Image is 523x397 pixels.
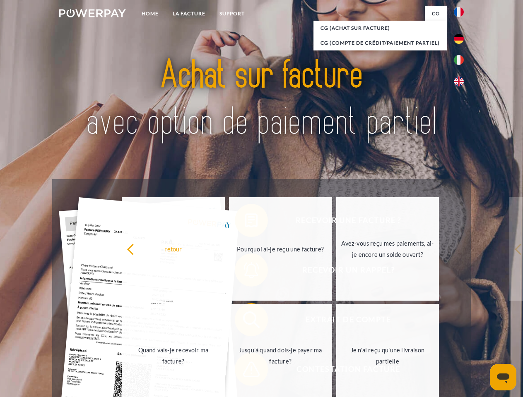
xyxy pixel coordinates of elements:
[454,34,464,44] img: de
[336,197,439,301] a: Avez-vous reçu mes paiements, ai-je encore un solde ouvert?
[341,344,434,367] div: Je n'ai reçu qu'une livraison partielle
[313,21,447,36] a: CG (achat sur facture)
[127,243,220,254] div: retour
[234,243,327,254] div: Pourquoi ai-je reçu une facture?
[490,364,516,390] iframe: Bouton de lancement de la fenêtre de messagerie
[454,7,464,17] img: fr
[454,77,464,86] img: en
[127,344,220,367] div: Quand vais-je recevoir ma facture?
[212,6,252,21] a: Support
[234,344,327,367] div: Jusqu'à quand dois-je payer ma facture?
[341,238,434,260] div: Avez-vous reçu mes paiements, ai-je encore un solde ouvert?
[454,55,464,65] img: it
[313,36,447,50] a: CG (Compte de crédit/paiement partiel)
[59,9,126,17] img: logo-powerpay-white.svg
[135,6,166,21] a: Home
[79,40,444,158] img: title-powerpay_fr.svg
[425,6,447,21] a: CG
[166,6,212,21] a: LA FACTURE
